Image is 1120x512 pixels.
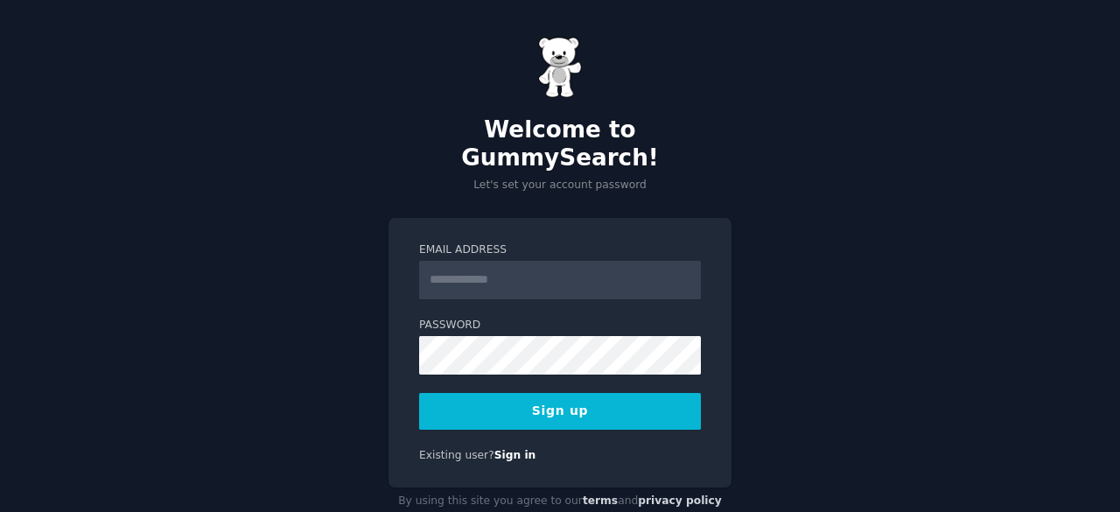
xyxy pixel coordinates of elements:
span: Existing user? [419,449,494,461]
a: terms [583,494,618,507]
label: Password [419,318,701,333]
h2: Welcome to GummySearch! [388,116,731,172]
p: Let's set your account password [388,178,731,193]
a: Sign in [494,449,536,461]
img: Gummy Bear [538,37,582,98]
a: privacy policy [638,494,722,507]
label: Email Address [419,242,701,258]
button: Sign up [419,393,701,430]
